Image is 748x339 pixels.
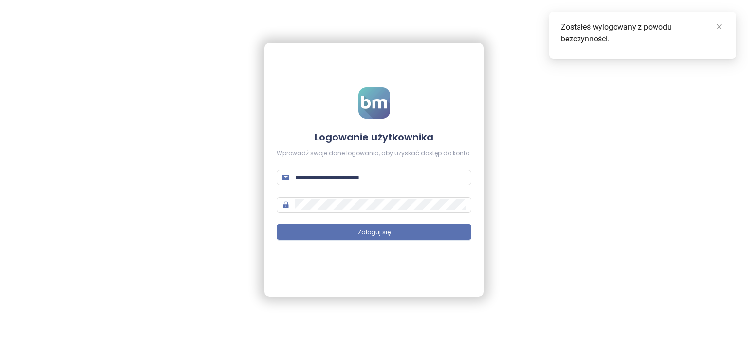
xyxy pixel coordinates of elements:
[282,201,289,208] span: lock
[277,149,471,158] div: Wprowadź swoje dane logowania, aby uzyskać dostęp do konta.
[358,87,390,119] img: logo
[716,23,723,30] span: close
[358,228,391,237] span: Zaloguj się
[282,174,289,181] span: mail
[277,224,471,240] button: Zaloguj się
[561,21,725,45] div: Zostałeś wylogowany z powodu bezczynności.
[277,130,471,144] h4: Logowanie użytkownika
